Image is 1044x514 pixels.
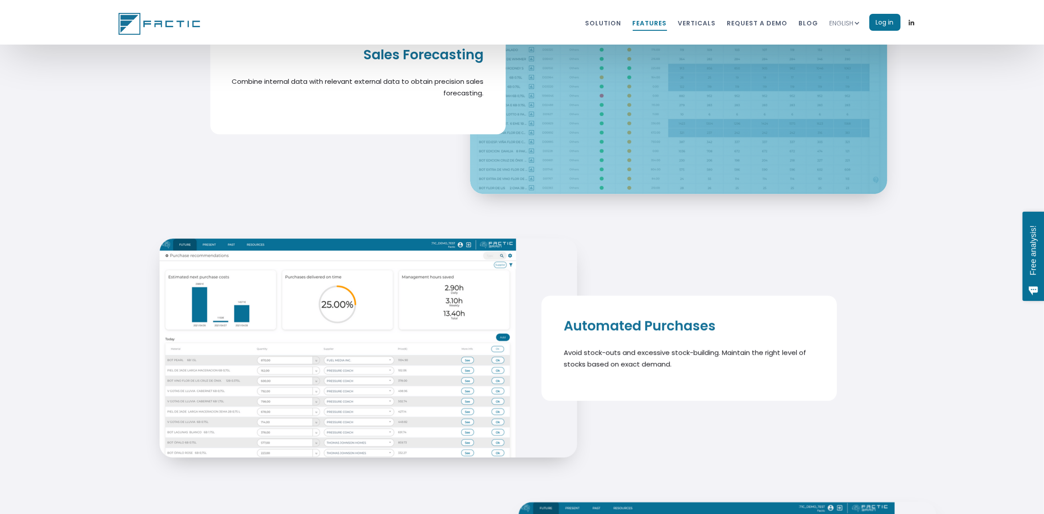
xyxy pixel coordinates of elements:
[563,318,825,334] h2: Automated Purchases
[830,8,869,37] div: ENGLISH
[727,14,788,31] a: REQUEST A DEMO
[221,47,483,63] h2: Sales Forecasting
[585,14,622,31] a: Solution
[869,14,901,31] a: Log in
[633,14,667,31] a: features
[830,19,854,28] div: ENGLISH
[678,14,716,31] a: VERTICALS
[799,14,819,31] a: blog
[563,347,825,370] p: Avoid stock-outs and excessive stock-building. Maintain the right level of stocks based on exact ...
[160,238,577,457] a: open lightbox
[221,76,483,99] p: Combine internal data with relevant external data to obtain precision sales forecasting.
